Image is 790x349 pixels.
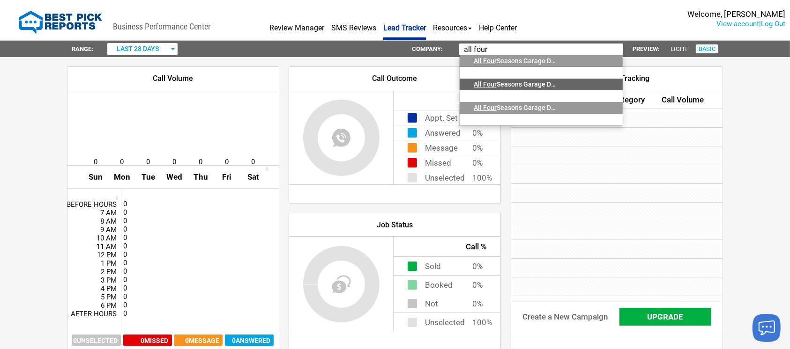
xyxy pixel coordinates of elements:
[120,158,124,166] text: 0
[251,158,255,166] text: 0
[97,251,117,259] text: 12 PM
[107,43,178,55] button: last 28 days
[73,337,77,344] span: 0
[412,41,443,57] div: company:
[474,79,556,90] div: Seasons Garage Doors, Inc.
[100,209,117,217] text: 7 AM
[472,125,486,134] div: 0%
[185,337,189,344] span: 0
[394,237,500,256] div: Call %
[612,90,659,109] div: Category
[425,110,458,116] div: Appt. Set
[77,337,118,344] span: Unselected
[479,7,517,37] a: Help Center
[123,242,127,251] text: 0
[394,90,500,110] div: Call %
[659,90,723,109] div: Call Volume
[172,158,176,166] text: 0
[425,140,458,146] div: Message
[474,102,556,114] div: Seasons Garage Doors, Inc.
[540,67,604,79] div: , [GEOGRAPHIC_DATA]
[146,158,150,166] text: 0
[101,276,117,284] text: 3 PM
[761,20,785,28] a: Log Out
[101,259,117,268] text: 1 PM
[460,55,623,67] a: All FourSeasons Garage Doors [GEOGRAPHIC_DATA] , [GEOGRAPHIC_DATA]
[433,7,472,37] a: Resources
[123,259,127,268] text: 0
[474,57,497,65] span: All Four
[123,209,127,217] text: 0
[472,140,486,149] div: 0%
[71,310,117,318] text: AFTER HOURS
[460,79,623,90] a: All FourSeasons Garage Doors, Inc. [GEOGRAPHIC_DATA]
[425,294,438,300] div: Not
[123,268,127,276] text: 0
[97,234,117,242] text: 10 AM
[116,196,119,201] text: 0
[619,308,711,326] a: Upgrade
[101,293,117,301] text: 5 PM
[289,213,500,237] div: Job Status
[383,7,426,40] a: Lead Tracker
[123,284,127,293] text: 0
[425,276,453,282] div: Booked
[101,284,117,293] text: 4 PM
[100,217,117,225] text: 8 AM
[123,225,127,234] text: 0
[123,301,127,310] text: 0
[472,294,486,303] div: 0%
[472,155,486,164] div: 0%
[425,125,461,131] div: Answered
[123,217,127,225] text: 0
[123,293,127,301] text: 0
[716,20,759,28] a: View account
[123,234,127,242] text: 0
[472,170,486,179] div: 100%
[123,276,127,284] text: 0
[67,67,279,90] div: Call Volume
[100,225,117,234] text: 9 AM
[141,337,145,344] span: 0
[522,312,608,321] span: Create a New Campaign
[97,242,117,251] text: 11 AM
[425,257,441,263] div: Sold
[269,7,324,37] a: Review Manager
[460,102,623,114] a: All FourSeasons Garage Doors, Inc. [GEOGRAPHIC_DATA]
[425,170,465,176] div: Unselected
[117,45,159,52] span: last 28 days
[472,313,486,321] div: 100%
[101,268,117,276] text: 2 PM
[123,310,127,318] text: 0
[472,257,486,265] div: 0%
[687,9,785,19] div: Welcome, [PERSON_NAME]
[236,337,270,344] span: Answered
[19,11,102,34] img: Best Pick Reports Logo
[289,67,500,90] div: Call Outcome
[101,301,117,310] text: 6 PM
[225,158,229,166] text: 0
[671,41,688,57] div: Light
[543,90,604,102] div: [GEOGRAPHIC_DATA]
[425,313,465,319] div: Unselected
[753,314,781,342] button: Launch chat
[232,337,236,344] span: 0
[459,44,623,55] input: Type Company Name
[123,200,127,209] text: 0
[474,80,497,88] span: All Four
[331,7,376,37] a: SMS Reviews
[696,44,718,53] div: Basic
[472,276,486,284] div: 0%
[474,104,497,111] span: All Four
[72,41,93,57] div: Range:
[145,337,169,344] span: Missed
[633,41,660,57] div: Preview:
[94,158,97,166] text: 0
[425,155,451,161] div: Missed
[123,251,127,259] text: 0
[687,19,785,29] div: |
[199,158,202,166] text: 0
[474,55,556,67] div: Seasons Garage Doors [GEOGRAPHIC_DATA]
[543,114,604,125] div: [GEOGRAPHIC_DATA]
[189,337,219,344] span: Message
